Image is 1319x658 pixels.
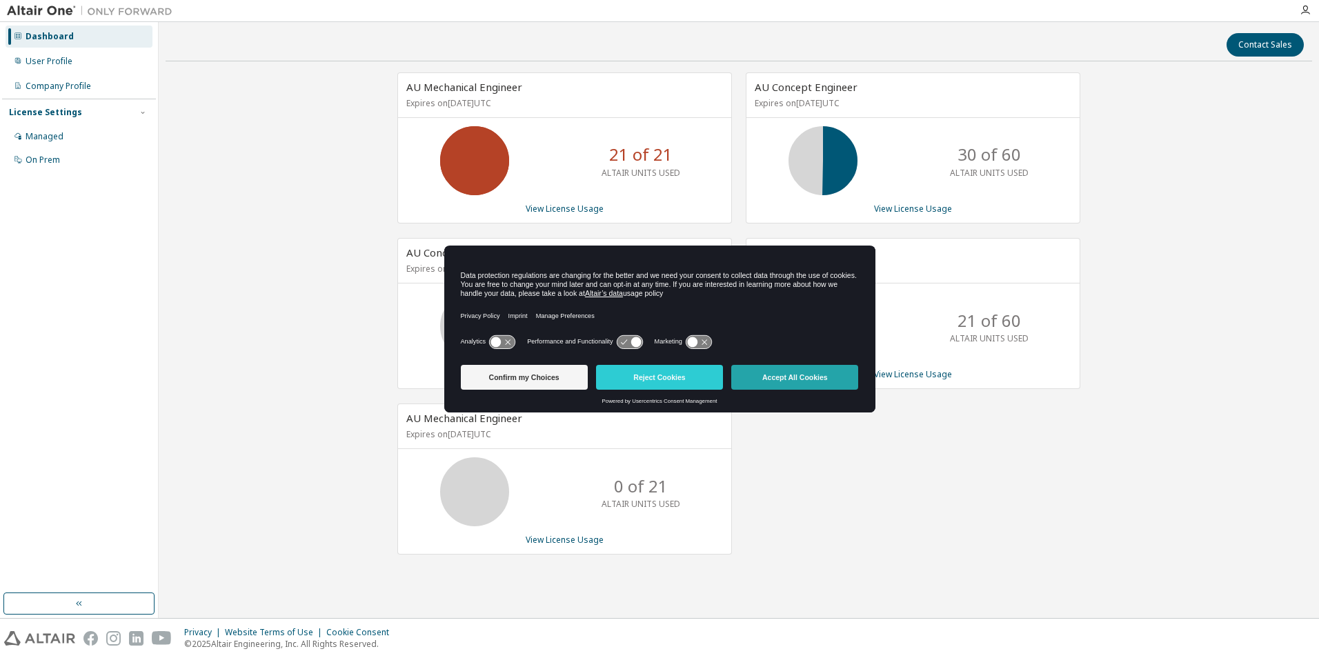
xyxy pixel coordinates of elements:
p: 30 of 60 [958,143,1021,166]
p: Expires on [DATE] UTC [406,97,720,109]
a: View License Usage [874,368,952,380]
div: Website Terms of Use [225,627,326,638]
img: instagram.svg [106,631,121,646]
p: ALTAIR UNITS USED [602,498,680,510]
div: On Prem [26,154,60,166]
img: Altair One [7,4,179,18]
div: Company Profile [26,81,91,92]
p: 21 of 60 [958,309,1021,332]
img: altair_logo.svg [4,631,75,646]
p: Expires on [DATE] UTC [755,263,1068,275]
img: linkedin.svg [129,631,143,646]
img: youtube.svg [152,631,172,646]
p: Expires on [DATE] UTC [406,428,720,440]
a: View License Usage [874,203,952,215]
div: License Settings [9,107,82,118]
p: Expires on [DATE] UTC [406,263,720,275]
div: Managed [26,131,63,142]
p: ALTAIR UNITS USED [602,167,680,179]
p: © 2025 Altair Engineering, Inc. All Rights Reserved. [184,638,397,650]
div: Dashboard [26,31,74,42]
span: AU Concept Engineer [755,80,857,94]
a: View License Usage [526,534,604,546]
img: facebook.svg [83,631,98,646]
span: AU Concept Engineer [406,246,509,259]
div: Cookie Consent [326,627,397,638]
p: Expires on [DATE] UTC [755,97,1068,109]
p: 0 of 21 [614,475,668,498]
span: AU Mechanical Engineer [406,80,522,94]
button: Contact Sales [1227,33,1304,57]
p: 21 of 21 [609,143,673,166]
div: Privacy [184,627,225,638]
p: ALTAIR UNITS USED [950,167,1029,179]
p: ALTAIR UNITS USED [950,332,1029,344]
a: View License Usage [526,203,604,215]
div: User Profile [26,56,72,67]
span: AU Mechanical Engineer [406,411,522,425]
